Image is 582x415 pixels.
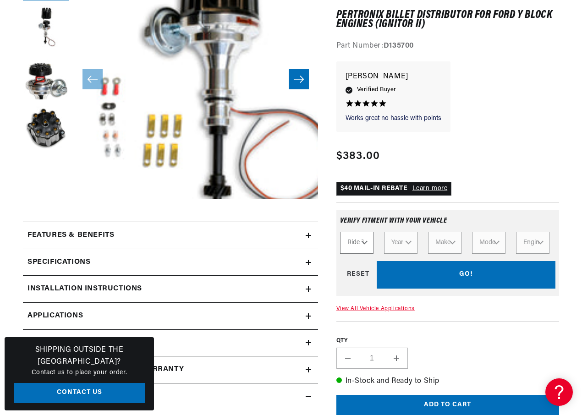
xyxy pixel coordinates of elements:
a: Learn more [412,185,448,192]
p: Contact us to place your order. [14,368,145,378]
h2: Installation instructions [27,283,142,295]
a: Applications [23,303,318,330]
label: QTY [336,338,560,345]
select: Year [384,232,417,254]
summary: Returns, Replacements & Warranty [23,356,318,383]
strong: D135700 [384,43,414,50]
h2: Specifications [27,257,90,268]
select: Model [472,232,505,254]
h1: PerTronix Billet Distributor for Ford Y Block Engines (Ignitor II) [336,11,560,29]
summary: Features & Benefits [23,222,318,249]
p: In-Stock and Ready to Ship [336,376,560,388]
button: Load image 4 in gallery view [23,106,69,152]
span: Verified Buyer [357,85,396,95]
summary: Reviews [23,383,318,410]
h3: Shipping Outside the [GEOGRAPHIC_DATA]? [14,344,145,368]
button: Slide left [82,69,103,89]
span: Applications [27,310,83,322]
button: Load image 3 in gallery view [23,55,69,101]
select: Engine [516,232,549,254]
select: Make [428,232,461,254]
summary: Shipping & Delivery [23,330,318,356]
button: Load image 2 in gallery view [23,5,69,51]
select: Ride Type [340,232,373,254]
a: View All Vehicle Applications [336,306,415,311]
div: Part Number: [336,41,560,53]
button: Slide right [289,69,309,89]
span: $383.00 [336,148,380,165]
summary: Specifications [23,249,318,276]
p: [PERSON_NAME] [346,71,441,83]
p: Works great no hassle with points [346,114,441,123]
summary: Installation instructions [23,276,318,302]
p: $40 MAIL-IN REBATE [336,182,452,196]
div: Verify fitment with your vehicle [340,217,556,232]
a: Contact Us [14,383,145,404]
h2: Features & Benefits [27,229,114,241]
